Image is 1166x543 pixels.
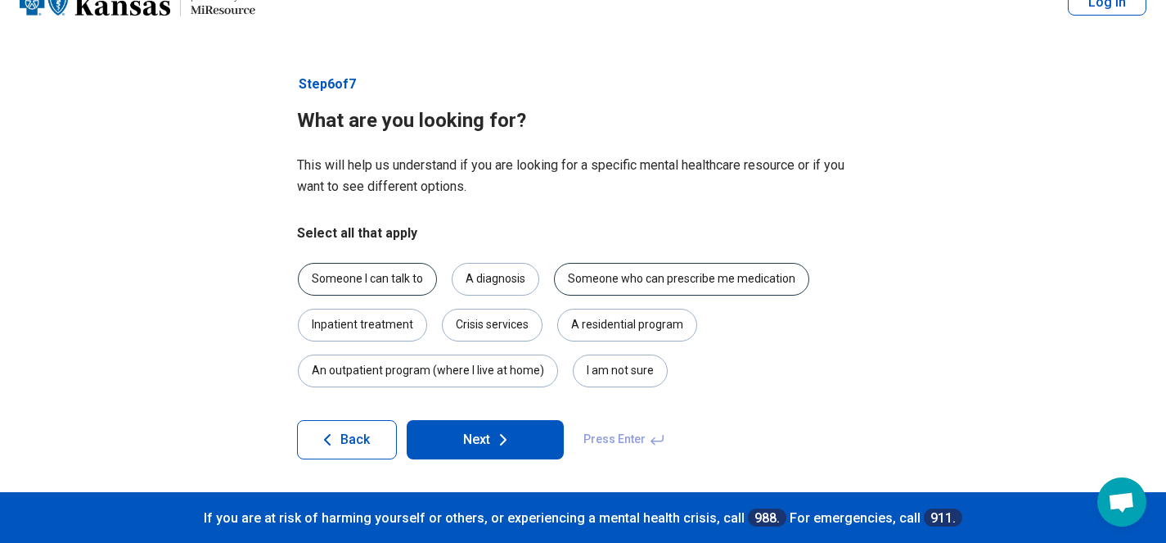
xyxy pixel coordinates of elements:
[340,433,370,446] span: Back
[574,420,675,459] span: Press Enter
[554,263,809,296] div: Someone who can prescribe me medication
[298,309,427,342] div: Inpatient treatment
[297,224,417,243] legend: Select all that apply
[16,508,1150,527] p: If you are at risk of harming yourself or others, or experiencing a mental health crisis, call Fo...
[748,508,786,527] a: 988.
[452,263,539,296] div: A diagnosis
[297,75,870,94] p: Step 6 of 7
[924,508,962,527] a: 911.
[298,355,558,387] div: An outpatient program (where I live at home)
[297,155,870,197] p: This will help us understand if you are looking for a specific mental healthcare resource or if y...
[1097,477,1146,527] div: Open chat
[557,309,697,342] div: A residential program
[297,420,397,459] button: Back
[573,355,668,387] div: I am not sure
[442,309,542,342] div: Crisis services
[407,420,564,459] button: Next
[298,263,437,296] div: Someone I can talk to
[297,107,870,135] h1: What are you looking for?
